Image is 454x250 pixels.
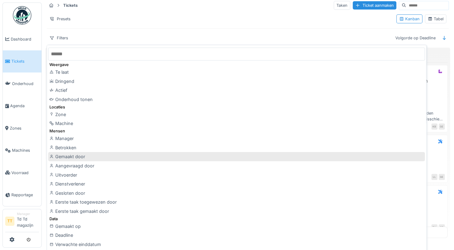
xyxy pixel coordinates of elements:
[48,119,425,128] div: Machine
[48,161,425,170] div: Aangevraagd door
[393,33,438,42] div: Volgorde op Deadline
[48,62,425,68] div: Weergave
[48,222,425,231] div: Gemaakt op
[17,212,39,216] div: Manager
[11,192,39,198] span: Rapportage
[12,81,39,87] span: Onderhoud
[61,2,80,8] strong: Tickets
[17,212,39,231] li: Td Td magazijn
[48,68,425,77] div: Te laat
[48,170,425,180] div: Uitvoerder
[11,58,39,64] span: Tickets
[439,224,445,230] div: GE
[439,174,445,180] div: GE
[334,1,350,10] div: Taken
[431,123,437,130] div: KB
[5,217,14,226] li: TT
[399,16,420,22] div: Kanban
[48,197,425,207] div: Eerste taak toegewezen door
[428,16,444,22] div: Tabel
[48,77,425,86] div: Dringend
[11,170,39,176] span: Voorraad
[48,95,425,104] div: Onderhoud tonen
[48,134,425,143] div: Manager
[48,189,425,198] div: Gesloten door
[48,104,425,110] div: Locaties
[48,86,425,95] div: Actief
[431,224,437,230] div: TV
[48,179,425,189] div: Dienstverlener
[48,240,425,249] div: Verwachte einddatum
[47,33,71,42] div: Filters
[12,147,39,153] span: Machines
[48,152,425,161] div: Gemaakt door
[431,174,437,180] div: LL
[13,6,31,25] img: Badge_color-CXgf-gQk.svg
[353,1,396,10] div: Ticket aanmaken
[47,14,73,23] div: Presets
[48,143,425,152] div: Betrokken
[10,103,39,109] span: Agenda
[48,207,425,216] div: Eerste taak gemaakt door
[10,125,39,131] span: Zones
[439,123,445,130] div: GE
[48,231,425,240] div: Deadline
[11,36,39,42] span: Dashboard
[48,110,425,119] div: Zone
[48,128,425,134] div: Mensen
[48,216,425,222] div: Data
